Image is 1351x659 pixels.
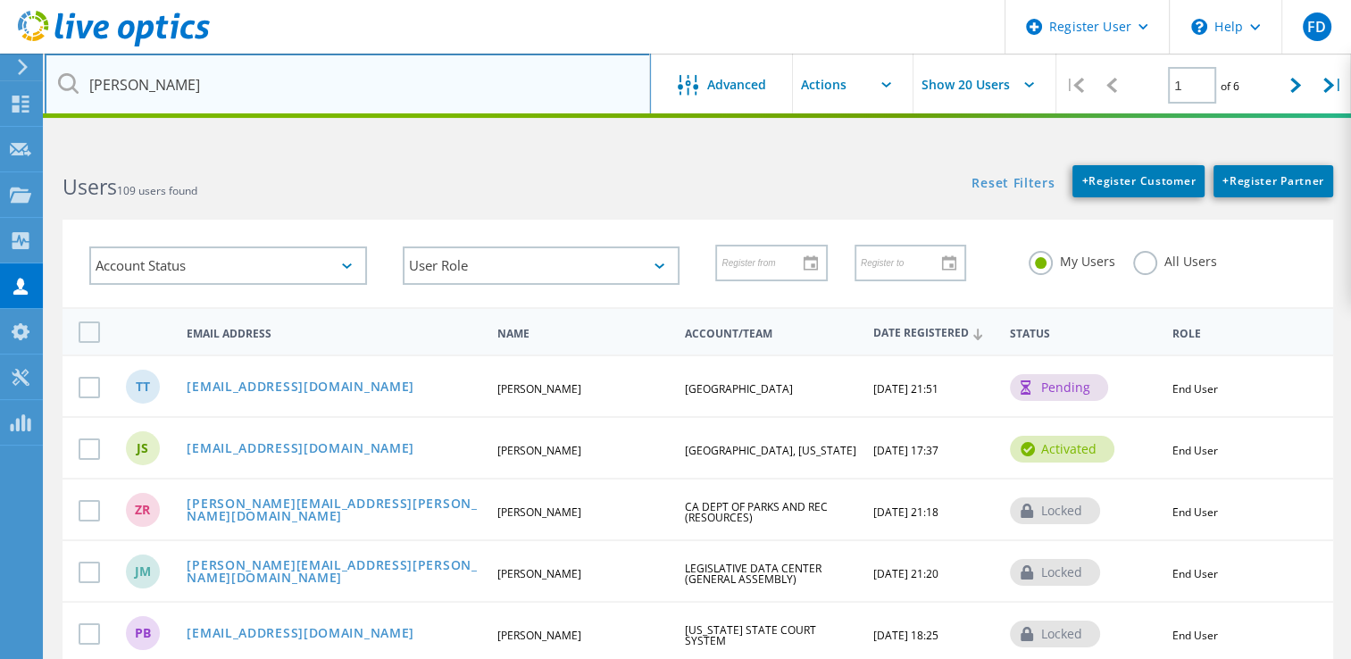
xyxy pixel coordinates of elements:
b: + [1081,173,1088,188]
input: Search users by name, email, company, etc. [45,54,651,116]
span: [GEOGRAPHIC_DATA], [US_STATE] [685,443,856,458]
span: [PERSON_NAME] [497,443,581,458]
span: Email Address [187,329,481,339]
span: [GEOGRAPHIC_DATA] [685,381,793,396]
span: LEGISLATIVE DATA CENTER (GENERAL ASSEMBLY) [685,561,821,587]
a: [PERSON_NAME][EMAIL_ADDRESS][PERSON_NAME][DOMAIN_NAME] [187,497,481,525]
span: [PERSON_NAME] [497,505,581,520]
div: Account Status [89,246,367,285]
input: Register to [856,246,952,279]
span: End User [1172,628,1218,643]
span: 109 users found [117,183,197,198]
span: Status [1010,329,1157,339]
a: [EMAIL_ADDRESS][DOMAIN_NAME] [187,627,414,642]
a: [EMAIL_ADDRESS][DOMAIN_NAME] [187,380,414,396]
span: of 6 [1221,79,1239,94]
span: Date Registered [873,328,996,339]
div: pending [1010,374,1108,401]
span: [US_STATE] STATE COURT SYSTEM [685,622,816,648]
span: PB [135,627,151,639]
label: All Users [1133,251,1217,268]
a: +Register Customer [1072,165,1205,197]
span: End User [1172,566,1218,581]
b: + [1222,173,1230,188]
span: [PERSON_NAME] [497,381,581,396]
span: End User [1172,381,1218,396]
span: TT [136,380,150,393]
span: Name [497,329,670,339]
span: [PERSON_NAME] [497,566,581,581]
span: [PERSON_NAME] [497,628,581,643]
span: zr [135,504,150,516]
a: Live Optics Dashboard [18,38,210,50]
a: Reset Filters [972,177,1055,192]
span: [DATE] 17:37 [873,443,938,458]
div: | [1056,54,1093,117]
span: CA DEPT OF PARKS AND REC (RESOURCES) [685,499,828,525]
span: Register Customer [1081,173,1196,188]
a: [PERSON_NAME][EMAIL_ADDRESS][PERSON_NAME][DOMAIN_NAME] [187,559,481,587]
b: Users [63,172,117,201]
span: Account/Team [685,329,857,339]
span: [DATE] 18:25 [873,628,938,643]
div: locked [1010,497,1100,524]
span: [DATE] 21:18 [873,505,938,520]
div: | [1314,54,1351,117]
svg: \n [1191,19,1207,35]
input: Register from [717,246,813,279]
div: User Role [403,246,680,285]
div: locked [1010,621,1100,647]
span: JM [135,565,151,578]
span: Role [1172,329,1269,339]
span: End User [1172,443,1218,458]
div: locked [1010,559,1100,586]
label: My Users [1029,251,1115,268]
div: activated [1010,436,1114,463]
span: Register Partner [1222,173,1324,188]
a: [EMAIL_ADDRESS][DOMAIN_NAME] [187,442,414,457]
span: JS [137,442,148,455]
span: FD [1307,20,1326,34]
span: [DATE] 21:20 [873,566,938,581]
span: [DATE] 21:51 [873,381,938,396]
span: Advanced [707,79,766,91]
a: +Register Partner [1213,165,1333,197]
span: End User [1172,505,1218,520]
